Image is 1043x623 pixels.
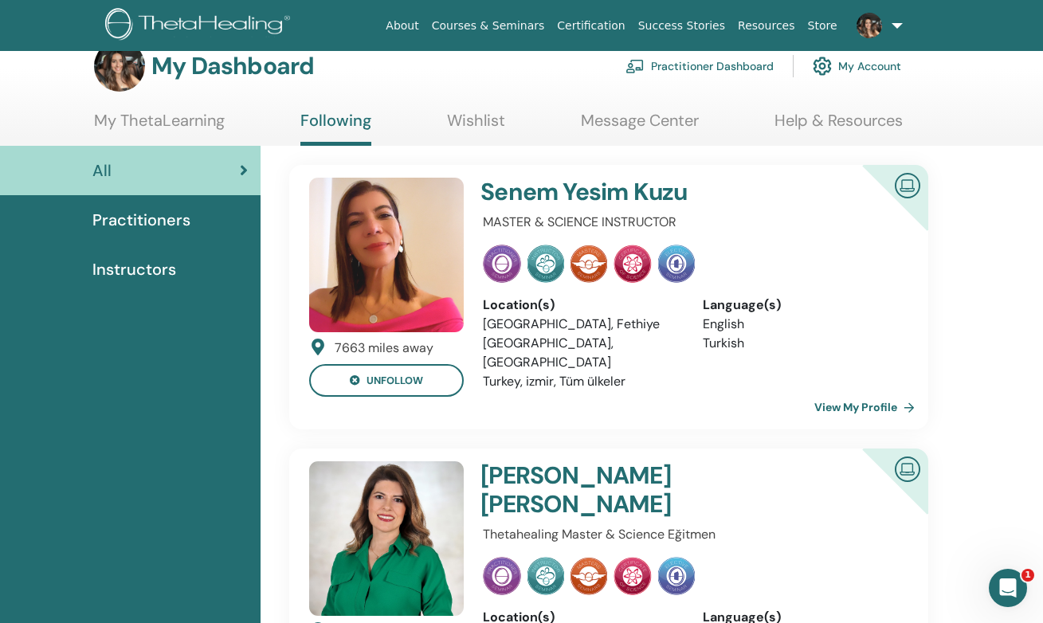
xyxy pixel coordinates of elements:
li: [GEOGRAPHIC_DATA], Fethiye [483,315,679,334]
li: English [703,315,899,334]
iframe: Intercom live chat [989,569,1027,607]
a: My ThetaLearning [94,111,225,142]
a: Help & Resources [774,111,903,142]
img: default.jpg [309,178,464,332]
span: Practitioners [92,208,190,232]
a: Resources [731,11,802,41]
img: default.jpg [94,41,145,92]
li: [GEOGRAPHIC_DATA], [GEOGRAPHIC_DATA] [483,334,679,372]
img: Certified Online Instructor [888,450,927,486]
a: My Account [813,49,901,84]
div: Location(s) [483,296,679,315]
a: View My Profile [814,391,921,423]
a: Store [802,11,844,41]
img: chalkboard-teacher.svg [625,59,645,73]
div: Certified Online Instructor [837,449,928,540]
li: Turkish [703,334,899,353]
a: Success Stories [632,11,731,41]
button: unfollow [309,364,464,397]
div: Certified Online Instructor [837,165,928,257]
p: Thetahealing Master & Science Eğitmen [483,525,899,544]
span: 1 [1021,569,1034,582]
li: Turkey, izmir, Tüm ülkeler [483,372,679,391]
img: logo.png [105,8,296,44]
h4: [PERSON_NAME] [PERSON_NAME] [480,461,828,519]
a: About [379,11,425,41]
h3: My Dashboard [151,52,314,80]
a: Practitioner Dashboard [625,49,774,84]
span: All [92,159,112,182]
img: cog.svg [813,53,832,80]
a: Certification [551,11,631,41]
img: Certified Online Instructor [888,167,927,202]
span: Instructors [92,257,176,281]
a: Courses & Seminars [425,11,551,41]
p: MASTER & SCIENCE INSTRUCTOR [483,213,899,232]
div: 7663 miles away [335,339,433,358]
img: default.jpg [309,461,464,616]
a: Wishlist [447,111,505,142]
img: default.jpg [857,13,882,38]
a: Following [300,111,371,146]
h4: Senem Yesim Kuzu [480,178,828,206]
a: Message Center [581,111,699,142]
div: Language(s) [703,296,899,315]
